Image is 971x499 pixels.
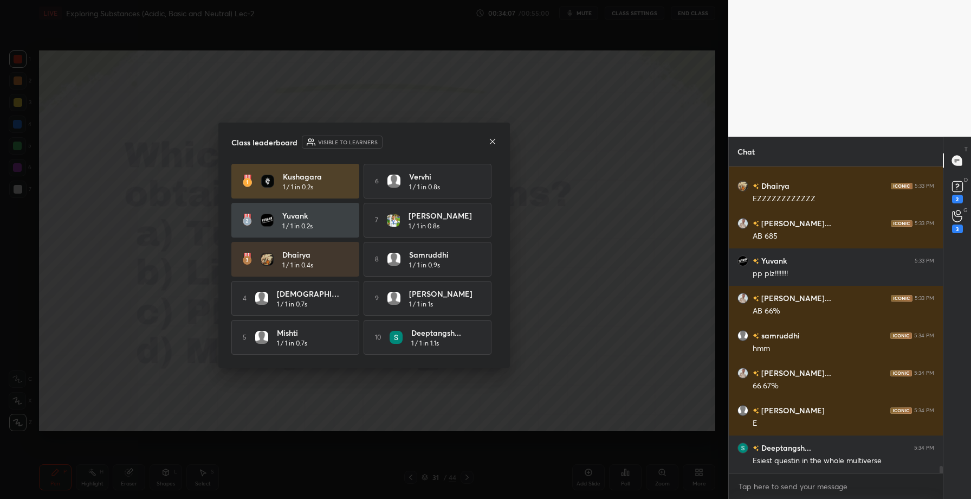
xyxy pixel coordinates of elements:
[737,368,748,379] img: d70f21ebbae0469c9c6b046a936f8de3.jpg
[963,206,968,214] p: G
[261,175,274,188] img: 7e829158da4f429f9d0d74213ee70c23.png
[915,258,934,264] div: 5:33 PM
[753,418,934,429] div: E
[753,183,759,189] img: no-rating-badge.077c3623.svg
[243,332,247,342] h5: 5
[729,137,763,166] p: Chat
[282,260,313,270] h5: 1 / 1 in 0.4s
[891,295,912,302] img: iconic-dark.1390631f.png
[277,288,344,299] h4: [DEMOGRAPHIC_DATA]
[753,408,759,414] img: no-rating-badge.077c3623.svg
[753,258,759,264] img: no-rating-badge.077c3623.svg
[277,327,344,338] h4: Mishti
[411,338,439,348] h5: 1 / 1 in 1.1s
[255,331,268,344] img: default.png
[759,330,800,341] h6: samruddhi
[390,331,403,344] img: 3
[375,293,379,303] h5: 9
[261,214,274,227] img: 178536ecb25a4afa922ecb2f89dd13ac.jpg
[231,137,297,148] h4: Class leaderboard
[890,407,912,414] img: iconic-dark.1390631f.png
[753,221,759,227] img: no-rating-badge.077c3623.svg
[387,214,400,227] img: aec296cbdb66401a8e2bc4221881223e.jpg
[914,445,934,451] div: 5:34 PM
[282,210,349,221] h4: Yuvank
[753,333,759,339] img: no-rating-badge.077c3623.svg
[753,381,934,392] div: 66.67%
[737,443,748,453] img: 3
[387,175,400,188] img: default.png
[411,327,478,338] h4: Deeptangsh...
[387,253,400,266] img: default.png
[277,338,307,348] h5: 1 / 1 in 0.7s
[952,195,963,203] div: 2
[964,176,968,184] p: D
[753,296,759,302] img: no-rating-badge.077c3623.svg
[409,182,440,192] h5: 1 / 1 in 0.8s
[282,249,349,260] h4: Dhairya
[914,370,934,376] div: 5:34 PM
[759,367,831,379] h6: [PERSON_NAME]...
[737,293,748,304] img: d70f21ebbae0469c9c6b046a936f8de3.jpg
[759,292,831,304] h6: [PERSON_NAME]...
[759,405,825,416] h6: [PERSON_NAME]
[737,405,748,416] img: default.png
[914,407,934,414] div: 5:34 PM
[283,171,350,182] h4: Kushagara
[890,332,912,339] img: iconic-dark.1390631f.png
[242,214,252,227] img: rank-2.3a33aca6.svg
[255,292,268,305] img: default.png
[375,215,378,225] h5: 7
[737,218,748,229] img: d70f21ebbae0469c9c6b046a936f8de3.jpg
[409,221,439,231] h5: 1 / 1 in 0.8s
[891,183,912,189] img: iconic-dark.1390631f.png
[964,145,968,153] p: T
[753,194,934,204] div: EZZZZZZZZZZZZ
[759,255,787,266] h6: Yuvank
[753,306,934,317] div: AB 66%
[891,220,912,227] img: iconic-dark.1390631f.png
[753,268,934,279] div: pp plz!!!!!!!!
[890,370,912,376] img: iconic-dark.1390631f.png
[283,182,313,192] h5: 1 / 1 in 0.2s
[409,249,476,260] h4: samruddhi
[318,138,378,146] h6: Visible to learners
[914,332,934,339] div: 5:34 PM
[282,221,313,231] h5: 1 / 1 in 0.2s
[915,220,934,227] div: 5:33 PM
[242,175,253,188] img: rank-1.ed6cb560.svg
[261,253,274,266] img: a830fdced4374b51a0679a2d4323f076.jpg
[759,217,831,229] h6: [PERSON_NAME]...
[952,225,963,233] div: 3
[753,231,934,242] div: AB 685
[915,183,934,189] div: 5:33 PM
[737,181,748,191] img: a830fdced4374b51a0679a2d4323f076.jpg
[277,299,307,309] h5: 1 / 1 in 0.7s
[753,445,759,451] img: no-rating-badge.077c3623.svg
[375,332,381,342] h5: 10
[737,255,748,266] img: 178536ecb25a4afa922ecb2f89dd13ac.jpg
[409,210,476,221] h4: [PERSON_NAME]
[737,330,748,341] img: default.png
[753,370,759,376] img: no-rating-badge.077c3623.svg
[242,253,252,266] img: rank-3.169bc593.svg
[409,288,476,299] h4: [PERSON_NAME]
[759,442,811,453] h6: Deeptangsh...
[759,180,789,191] h6: Dhairya
[243,293,247,303] h5: 4
[729,167,943,473] div: grid
[409,299,433,309] h5: 1 / 1 in 1s
[375,254,379,264] h5: 8
[753,456,934,466] div: Esiest questin in the whole multiverse
[409,171,476,182] h4: Vervhi
[409,260,440,270] h5: 1 / 1 in 0.9s
[915,295,934,302] div: 5:33 PM
[753,343,934,354] div: hmm
[387,292,400,305] img: default.png
[375,176,379,186] h5: 6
